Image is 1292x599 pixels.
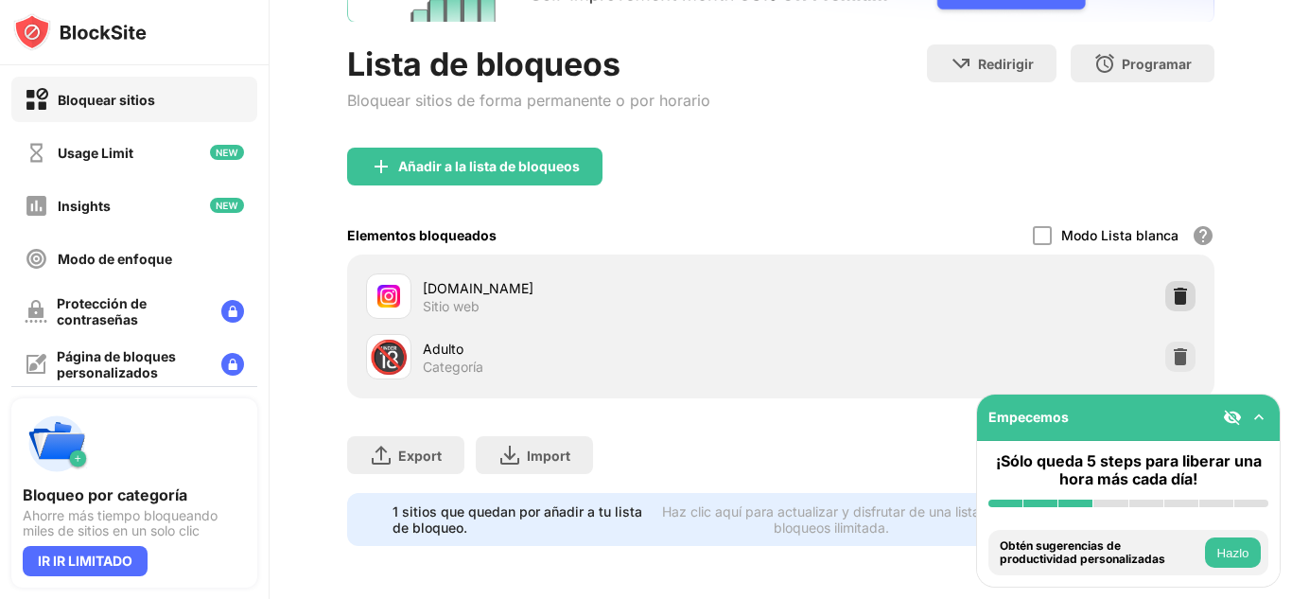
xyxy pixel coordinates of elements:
div: Elementos bloqueados [347,227,497,243]
div: [DOMAIN_NAME] [423,278,781,298]
div: IR IR LIMITADO [23,546,148,576]
div: Usage Limit [58,145,133,161]
div: Sitio web [423,298,480,315]
img: time-usage-off.svg [25,141,48,165]
div: Categoría [423,359,483,376]
button: Hazlo [1205,537,1261,568]
img: new-icon.svg [210,145,244,160]
div: Bloquear sitios [58,92,155,108]
div: 🔞 [369,338,409,377]
div: Import [527,448,570,464]
img: push-categories.svg [23,410,91,478]
div: ¡Sólo queda 5 steps para liberar una hora más cada día! [988,452,1268,488]
img: favicons [377,285,400,308]
div: Redirigir [978,56,1034,72]
img: omni-setup-toggle.svg [1249,408,1268,427]
div: Adulto [423,339,781,359]
div: Programar [1122,56,1192,72]
div: Lista de bloqueos [347,44,710,83]
img: eye-not-visible.svg [1223,408,1242,427]
div: Bloquear sitios de forma permanente o por horario [347,91,710,110]
div: Página de bloques personalizados [57,348,206,380]
img: new-icon.svg [210,198,244,213]
img: block-on.svg [25,88,48,112]
div: Protección de contraseñas [57,295,206,327]
div: 1 sitios que quedan por añadir a tu lista de bloqueo. [393,503,644,536]
img: insights-off.svg [25,194,48,218]
div: Empecemos [988,409,1069,425]
div: Modo Lista blanca [1061,227,1179,243]
div: Haz clic aquí para actualizar y disfrutar de una lista de bloqueos ilimitada. [655,503,1006,536]
img: lock-menu.svg [221,353,244,376]
img: logo-blocksite.svg [13,13,147,51]
img: password-protection-off.svg [25,300,47,323]
img: focus-off.svg [25,247,48,271]
div: Modo de enfoque [58,251,172,267]
img: customize-block-page-off.svg [25,353,47,376]
div: Bloqueo por categoría [23,485,246,504]
img: lock-menu.svg [221,300,244,323]
div: Obtén sugerencias de productividad personalizadas [1000,539,1200,567]
div: Export [398,448,442,464]
div: Añadir a la lista de bloqueos [398,159,580,174]
div: Insights [58,198,111,214]
div: Ahorre más tiempo bloqueando miles de sitios en un solo clic [23,508,246,538]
